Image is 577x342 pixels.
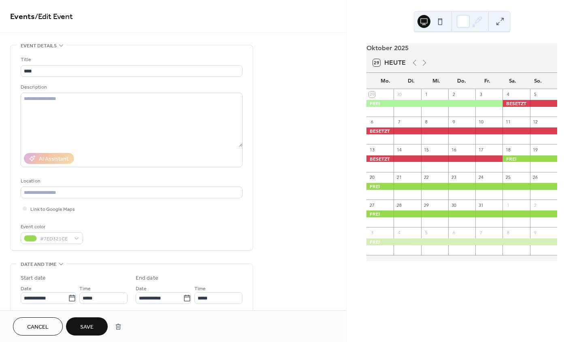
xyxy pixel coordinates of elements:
div: 29 [424,202,430,208]
div: 30 [396,91,402,98]
button: Save [66,317,108,336]
div: 9 [532,229,539,236]
span: Time [79,285,91,293]
div: 4 [396,229,402,236]
div: Mi. [424,73,449,89]
div: FREI [366,238,557,245]
div: Do. [449,73,475,89]
div: 3 [369,229,375,236]
div: 26 [532,174,539,181]
div: 19 [532,147,539,153]
span: Save [80,323,94,331]
div: 31 [478,202,484,208]
div: 1 [424,91,430,98]
div: 5 [532,91,539,98]
div: 6 [451,229,457,236]
div: FREI [366,210,557,217]
div: 9 [451,119,457,125]
div: Di. [398,73,424,89]
div: 2 [532,202,539,208]
div: Fr. [475,73,500,89]
span: #7ED321CE [40,235,70,243]
div: 22 [424,174,430,181]
span: Cancel [27,323,49,331]
div: 23 [451,174,457,181]
div: Event color [21,223,81,231]
div: 18 [505,147,511,153]
span: Date [21,285,32,293]
div: End date [136,274,158,283]
div: 4 [505,91,511,98]
div: Location [21,177,241,185]
div: 28 [396,202,402,208]
div: BESETZT [366,127,557,134]
div: 7 [396,119,402,125]
span: Date and time [21,260,57,269]
div: 14 [396,147,402,153]
div: 13 [369,147,375,153]
div: 5 [424,229,430,236]
div: 2 [451,91,457,98]
div: 21 [396,174,402,181]
div: 8 [424,119,430,125]
div: Mo. [373,73,398,89]
div: 3 [478,91,484,98]
div: 6 [369,119,375,125]
button: Cancel [13,317,63,336]
div: 16 [451,147,457,153]
div: 12 [532,119,539,125]
div: So. [525,73,551,89]
span: Time [194,285,206,293]
div: FREI [502,155,557,162]
div: 24 [478,174,484,181]
span: Link to Google Maps [30,205,75,214]
div: 11 [505,119,511,125]
div: BESETZT [366,155,502,162]
button: 29Heute [370,57,409,68]
div: 1 [505,202,511,208]
div: 25 [505,174,511,181]
div: 8 [505,229,511,236]
div: 30 [451,202,457,208]
div: 27 [369,202,375,208]
span: Event details [21,42,57,50]
div: 17 [478,147,484,153]
div: Description [21,83,241,91]
div: Sa. [500,73,526,89]
span: Date [136,285,147,293]
div: 20 [369,174,375,181]
div: FREI [366,183,557,190]
div: Title [21,55,241,64]
div: 15 [424,147,430,153]
div: 7 [478,229,484,236]
div: 29 [369,91,375,98]
div: Start date [21,274,46,283]
a: Events [10,9,35,25]
div: 10 [478,119,484,125]
div: BESETZT [502,100,557,107]
div: FREI [366,100,502,107]
div: Oktober 2025 [366,43,557,53]
span: / Edit Event [35,9,73,25]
